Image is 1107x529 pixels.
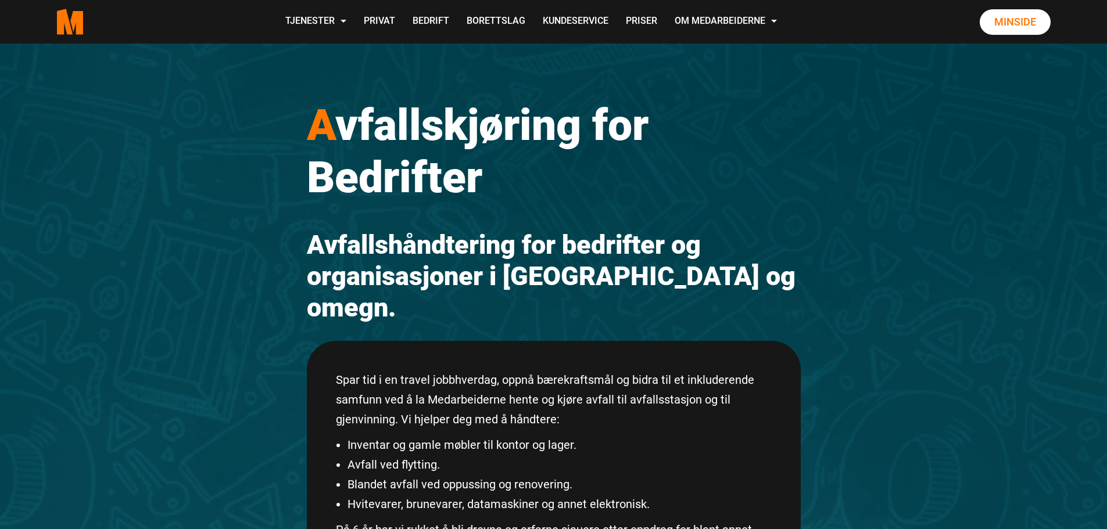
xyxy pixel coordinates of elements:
[347,474,772,494] li: Blandet avfall ved oppussing og renovering.
[347,435,772,455] li: Inventar og gamle møbler til kontor og lager.
[307,99,335,150] span: A
[336,370,772,429] p: Spar tid i en travel jobbhverdag, oppnå bærekraftsmål og bidra til et inkluderende samfunn ved å ...
[404,1,458,42] a: Bedrift
[617,1,666,42] a: Priser
[458,1,534,42] a: Borettslag
[534,1,617,42] a: Kundeservice
[355,1,404,42] a: Privat
[347,455,772,474] li: Avfall ved flytting.
[980,9,1051,35] a: Minside
[347,494,772,514] li: Hvitevarer, brunevarer, datamaskiner og annet elektronisk.
[277,1,355,42] a: Tjenester
[307,229,801,323] h2: Avfallshåndtering for bedrifter og organisasjoner i [GEOGRAPHIC_DATA] og omegn.
[666,1,786,42] a: Om Medarbeiderne
[307,99,801,203] h1: vfallskjøring for Bedrifter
